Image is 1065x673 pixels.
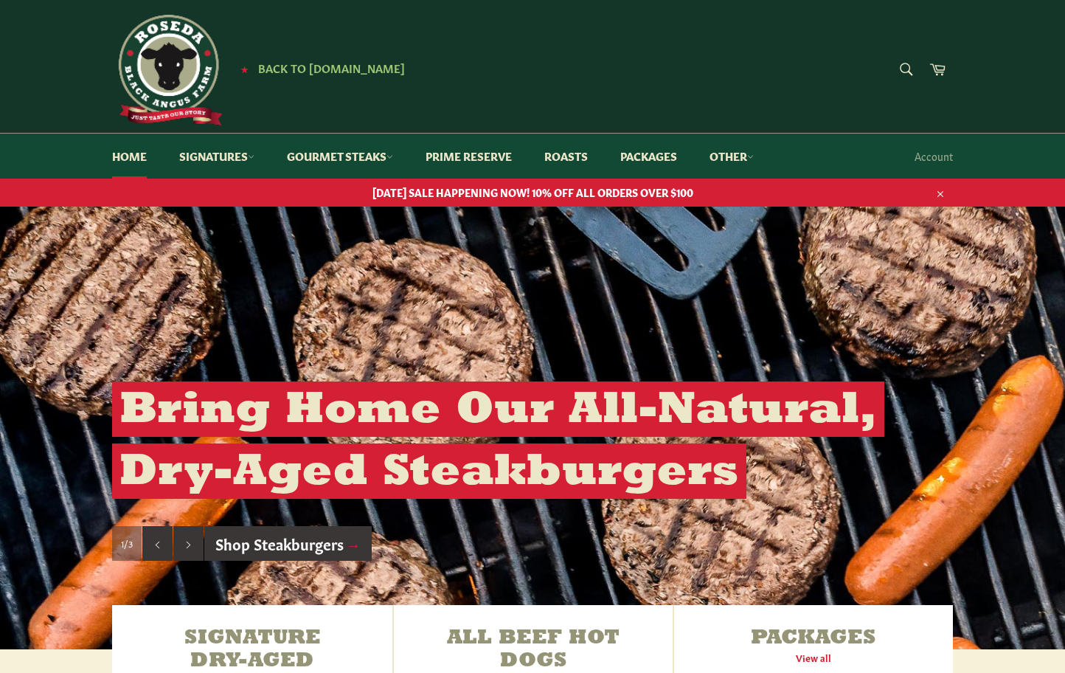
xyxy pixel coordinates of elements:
span: 1/3 [121,537,133,550]
span: → [346,533,361,553]
a: Signatures [164,134,269,179]
button: Previous slide [142,526,173,562]
a: Other [695,134,769,179]
a: Packages [606,134,692,179]
button: Next slide [173,526,204,562]
a: Prime Reserve [411,134,527,179]
a: Home [97,134,162,179]
h2: Bring Home Our All-Natural, Dry-Aged Steakburgers [112,382,884,499]
img: Roseda Beef [112,15,223,125]
a: Shop Steakburgers [204,526,372,562]
a: Account [907,134,960,178]
a: Gourmet Steaks [272,134,408,179]
span: ★ [240,63,249,75]
a: Roasts [530,134,603,179]
span: Back to [DOMAIN_NAME] [258,60,405,75]
span: [DATE] SALE HAPPENING NOW! 10% OFF ALL ORDERS OVER $100 [97,185,968,199]
a: ★ Back to [DOMAIN_NAME] [233,63,405,75]
div: Slide 1, current [112,526,142,562]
